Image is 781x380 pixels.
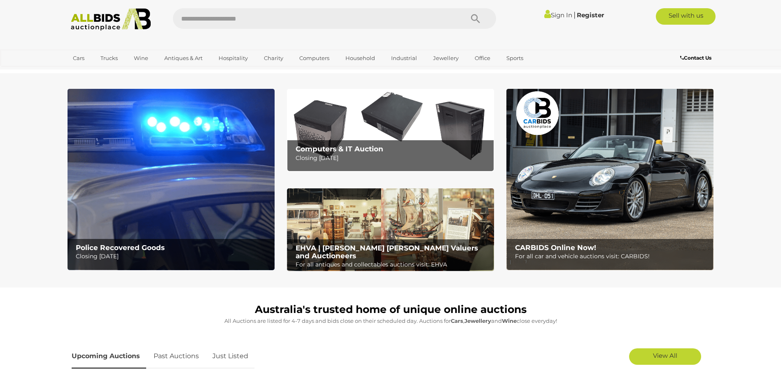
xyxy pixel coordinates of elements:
[287,188,494,271] a: EHVA | Evans Hastings Valuers and Auctioneers EHVA | [PERSON_NAME] [PERSON_NAME] Valuers and Auct...
[68,89,275,270] img: Police Recovered Goods
[147,344,205,368] a: Past Auctions
[629,348,701,365] a: View All
[296,244,478,260] b: EHVA | [PERSON_NAME] [PERSON_NAME] Valuers and Auctioneers
[653,352,677,359] span: View All
[469,51,496,65] a: Office
[287,89,494,171] img: Computers & IT Auction
[72,316,710,326] p: All Auctions are listed for 4-7 days and bids close on their scheduled day. Auctions for , and cl...
[296,153,490,163] p: Closing [DATE]
[464,317,491,324] strong: Jewellery
[428,51,464,65] a: Jewellery
[206,344,254,368] a: Just Listed
[68,51,90,65] a: Cars
[544,11,572,19] a: Sign In
[577,11,604,19] a: Register
[501,51,529,65] a: Sports
[76,243,165,252] b: Police Recovered Goods
[66,8,156,31] img: Allbids.com.au
[296,260,490,270] p: For all antiques and collectables auctions visit: EHVA
[451,317,463,324] strong: Cars
[515,243,596,252] b: CARBIDS Online Now!
[68,65,137,79] a: [GEOGRAPHIC_DATA]
[656,8,716,25] a: Sell with us
[294,51,335,65] a: Computers
[574,10,576,19] span: |
[76,251,270,262] p: Closing [DATE]
[386,51,422,65] a: Industrial
[506,89,713,270] a: CARBIDS Online Now! CARBIDS Online Now! For all car and vehicle auctions visit: CARBIDS!
[680,53,713,63] a: Contact Us
[213,51,253,65] a: Hospitality
[502,317,517,324] strong: Wine
[455,8,496,29] button: Search
[287,188,494,271] img: EHVA | Evans Hastings Valuers and Auctioneers
[680,55,711,61] b: Contact Us
[259,51,289,65] a: Charity
[296,145,383,153] b: Computers & IT Auction
[340,51,380,65] a: Household
[95,51,123,65] a: Trucks
[506,89,713,270] img: CARBIDS Online Now!
[159,51,208,65] a: Antiques & Art
[515,251,709,262] p: For all car and vehicle auctions visit: CARBIDS!
[72,304,710,315] h1: Australia's trusted home of unique online auctions
[128,51,154,65] a: Wine
[72,344,146,368] a: Upcoming Auctions
[287,89,494,171] a: Computers & IT Auction Computers & IT Auction Closing [DATE]
[68,89,275,270] a: Police Recovered Goods Police Recovered Goods Closing [DATE]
